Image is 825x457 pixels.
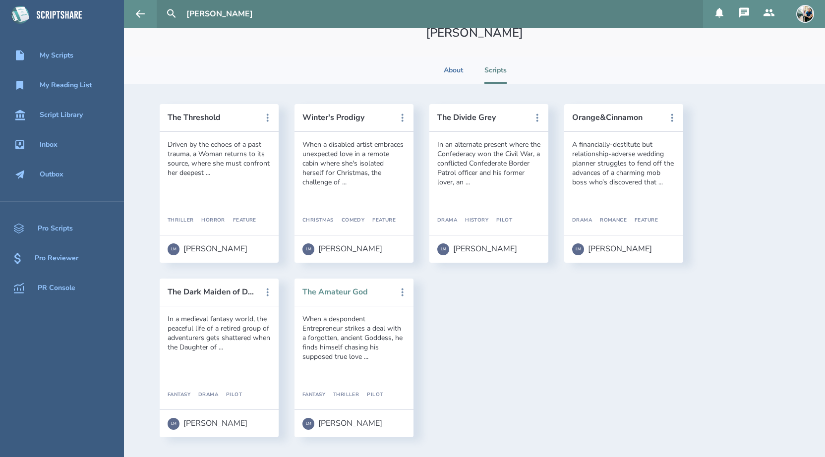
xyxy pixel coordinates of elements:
[443,57,465,84] li: About
[225,218,256,224] div: Feature
[302,392,325,398] div: Fantasy
[302,218,334,224] div: Christmas
[437,238,517,260] a: LM[PERSON_NAME]
[302,413,382,435] a: LM[PERSON_NAME]
[38,284,75,292] div: PR Console
[40,52,73,59] div: My Scripts
[592,218,627,224] div: Romance
[168,392,190,398] div: Fantasy
[488,218,512,224] div: Pilot
[588,244,652,253] div: [PERSON_NAME]
[457,218,488,224] div: History
[359,392,383,398] div: Pilot
[38,225,73,232] div: Pro Scripts
[302,287,392,296] button: The Amateur God
[796,5,814,23] img: user_1673573717-crop.jpg
[302,140,406,187] div: When a disabled artist embraces unexpected love in a remote cabin where she's isolated herself fo...
[302,418,314,430] div: LM
[627,218,658,224] div: Feature
[302,113,392,122] button: Winter's Prodigy
[318,244,382,253] div: [PERSON_NAME]
[168,418,179,430] div: LM
[437,218,457,224] div: Drama
[168,243,179,255] div: LM
[40,141,58,149] div: Inbox
[168,140,271,177] div: Driven by the echoes of a past trauma, a Woman returns to its source, where she must confront her...
[572,218,592,224] div: Drama
[168,238,247,260] a: LM[PERSON_NAME]
[183,244,247,253] div: [PERSON_NAME]
[572,238,652,260] a: LM[PERSON_NAME]
[572,243,584,255] div: LM
[183,419,247,428] div: [PERSON_NAME]
[40,111,83,119] div: Script Library
[453,244,517,253] div: [PERSON_NAME]
[383,25,566,41] h1: [PERSON_NAME]
[437,140,540,187] div: In an alternate present where the Confederacy won the Civil War, a conflicted Confederate Border ...
[437,113,527,122] button: The Divide Grey
[193,218,225,224] div: Horror
[168,413,247,435] a: LM[PERSON_NAME]
[168,314,271,352] div: In a medieval fantasy world, the peaceful life of a retired group of adventurers gets shattered w...
[302,314,406,361] div: When a despondent Entrepreneur strikes a deal with a forgotten, ancient Goddess, he finds himself...
[40,81,92,89] div: My Reading List
[572,113,661,122] button: Orange&Cinnamon
[302,238,382,260] a: LM[PERSON_NAME]
[168,218,193,224] div: Thriller
[325,392,359,398] div: Thriller
[40,171,63,178] div: Outbox
[437,243,449,255] div: LM
[334,218,365,224] div: Comedy
[190,392,218,398] div: Drama
[35,254,78,262] div: Pro Reviewer
[484,57,507,84] li: Scripts
[364,218,396,224] div: Feature
[168,287,257,296] button: The Dark Maiden of Despair
[302,243,314,255] div: LM
[318,419,382,428] div: [PERSON_NAME]
[168,113,257,122] button: The Threshold
[572,140,675,187] div: A financially-destitute but relationship-adverse wedding planner struggles to fend off the advanc...
[218,392,242,398] div: Pilot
